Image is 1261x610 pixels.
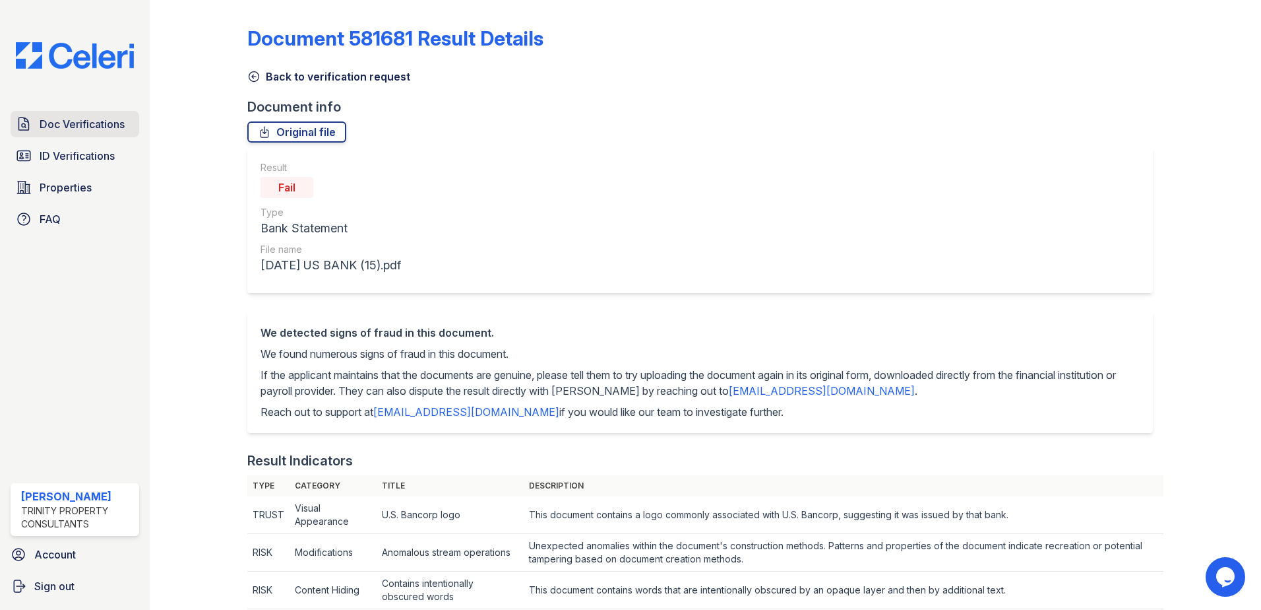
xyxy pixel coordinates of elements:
[377,572,524,609] td: Contains intentionally obscured words
[915,384,917,397] span: .
[290,572,376,609] td: Content Hiding
[290,475,376,496] th: Category
[11,143,139,169] a: ID Verifications
[40,116,125,132] span: Doc Verifications
[247,496,290,534] td: TRUST
[40,180,92,195] span: Properties
[261,404,1140,420] p: Reach out to support at if you would like our team to investigate further.
[524,572,1164,609] td: This document contains words that are intentionally obscured by an opaque layer and then by addit...
[5,42,144,69] img: CE_Logo_Blue-a8612792a0a2168367f1c8372b55b34899dd931a85d93a1a3d3e32e68fde9ad4.png
[247,69,410,85] a: Back to verification request
[261,325,1140,341] div: We detected signs of fraud in this document.
[34,547,76,562] span: Account
[524,475,1164,496] th: Description
[729,384,915,397] a: [EMAIL_ADDRESS][DOMAIN_NAME]
[11,111,139,137] a: Doc Verifications
[261,367,1140,399] p: If the applicant maintains that the documents are genuine, please tell them to try uploading the ...
[21,504,134,531] div: Trinity Property Consultants
[40,148,115,164] span: ID Verifications
[11,174,139,201] a: Properties
[1206,557,1248,597] iframe: chat widget
[261,161,401,174] div: Result
[377,534,524,572] td: Anomalous stream operations
[377,475,524,496] th: Title
[524,496,1164,534] td: This document contains a logo commonly associated with U.S. Bancorp, suggesting it was issued by ...
[261,177,313,198] div: Fail
[247,475,290,496] th: Type
[261,206,401,219] div: Type
[261,243,401,256] div: File name
[373,405,559,419] a: [EMAIL_ADDRESS][DOMAIN_NAME]
[5,541,144,568] a: Account
[247,452,353,470] div: Result Indicators
[247,534,290,572] td: RISK
[247,572,290,609] td: RISK
[247,121,346,143] a: Original file
[11,206,139,232] a: FAQ
[40,211,61,227] span: FAQ
[261,346,1140,362] p: We found numerous signs of fraud in this document.
[21,489,134,504] div: [PERSON_NAME]
[290,496,376,534] td: Visual Appearance
[377,496,524,534] td: U.S. Bancorp logo
[524,534,1164,572] td: Unexpected anomalies within the document's construction methods. Patterns and properties of the d...
[290,534,376,572] td: Modifications
[34,578,75,594] span: Sign out
[5,573,144,599] a: Sign out
[247,26,543,50] a: Document 581681 Result Details
[261,256,401,275] div: [DATE] US BANK (15).pdf
[261,219,401,238] div: Bank Statement
[247,98,1163,116] div: Document info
